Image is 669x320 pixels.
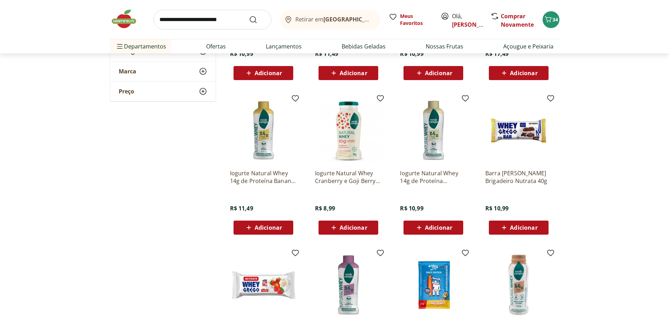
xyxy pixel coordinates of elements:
[400,204,423,212] span: R$ 10,99
[400,13,432,27] span: Meus Favoritos
[485,169,552,185] a: Barra [PERSON_NAME] Brigadeiro Nutrata 40g
[315,97,382,164] img: Iogurte Natural Whey Cranberry e Goji Berry Verde Campo 170g
[400,252,467,318] img: SACHE PACOQUITA TRADICIONAL MAIS MU 33G
[489,66,549,80] button: Adicionar
[315,169,382,185] a: Iogurte Natural Whey Cranberry e Goji Berry Verde Campo 170g
[426,42,463,51] a: Nossas Frutas
[315,252,382,318] img: Iogurte Natural Whey 14g de Proteína Jabuticaba Verde Campo 250g
[319,221,378,235] button: Adicionar
[404,221,463,235] button: Adicionar
[206,42,226,51] a: Ofertas
[110,81,216,101] button: Preço
[119,68,136,75] span: Marca
[552,16,558,23] span: 34
[485,97,552,164] img: Barra Grega Whey Brigadeiro Nutrata 40g
[543,11,559,28] button: Carrinho
[489,221,549,235] button: Adicionar
[280,10,380,30] button: Retirar em[GEOGRAPHIC_DATA]/[GEOGRAPHIC_DATA]
[119,88,134,95] span: Preço
[230,97,297,164] img: Iogurte Natural Whey 14g de Proteína Banana Verde Campo 250g
[234,66,293,80] button: Adicionar
[485,50,509,58] span: R$ 17,49
[404,66,463,80] button: Adicionar
[116,38,166,55] span: Departamentos
[255,70,282,76] span: Adicionar
[255,225,282,230] span: Adicionar
[230,204,253,212] span: R$ 11,49
[510,225,537,230] span: Adicionar
[116,38,124,55] button: Menu
[295,16,373,22] span: Retirar em
[501,12,534,28] a: Comprar Novamente
[110,8,145,30] img: Hortifruti
[230,169,297,185] a: Iogurte Natural Whey 14g de Proteína Banana Verde Campo 250g
[400,97,467,164] img: Iogurte Natural Whey 14g de Proteína Baunilha Verde Campo 250g
[340,225,367,230] span: Adicionar
[425,70,452,76] span: Adicionar
[340,70,367,76] span: Adicionar
[389,13,432,27] a: Meus Favoritos
[503,42,553,51] a: Açougue e Peixaria
[485,252,552,318] img: IOGURTE WHEY COOKIES & CREAM 250G
[266,42,302,51] a: Lançamentos
[234,221,293,235] button: Adicionar
[400,50,423,58] span: R$ 10,99
[110,61,216,81] button: Marca
[315,50,338,58] span: R$ 11,49
[452,12,483,29] span: Olá,
[400,169,467,185] a: Iogurte Natural Whey 14g de Proteína Baunilha Verde Campo 250g
[510,70,537,76] span: Adicionar
[230,252,297,318] img: Barra Grega Whey Morango Nutrata 40g
[485,204,509,212] span: R$ 10,99
[230,50,253,58] span: R$ 10,99
[315,204,335,212] span: R$ 8,99
[452,21,498,28] a: [PERSON_NAME]
[249,15,266,24] button: Submit Search
[153,10,271,30] input: search
[319,66,378,80] button: Adicionar
[342,42,386,51] a: Bebidas Geladas
[323,15,442,23] b: [GEOGRAPHIC_DATA]/[GEOGRAPHIC_DATA]
[425,225,452,230] span: Adicionar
